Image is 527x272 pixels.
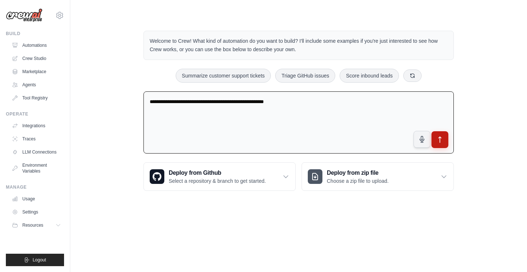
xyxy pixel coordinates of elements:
p: Select a repository & branch to get started. [169,177,266,185]
img: Logo [6,8,42,22]
h3: Deploy from Github [169,169,266,177]
a: Crew Studio [9,53,64,64]
a: Integrations [9,120,64,132]
a: LLM Connections [9,146,64,158]
a: Settings [9,206,64,218]
button: Summarize customer support tickets [176,69,271,83]
a: Tool Registry [9,92,64,104]
a: Environment Variables [9,159,64,177]
p: Welcome to Crew! What kind of automation do you want to build? I'll include some examples if you'... [150,37,448,54]
span: Resources [22,222,43,228]
a: Usage [9,193,64,205]
a: Traces [9,133,64,145]
p: Choose a zip file to upload. [327,177,389,185]
a: Automations [9,39,64,51]
iframe: Chat Widget [490,237,527,272]
span: Logout [33,257,46,263]
a: Agents [9,79,64,91]
div: Manage [6,184,64,190]
button: Triage GitHub issues [275,69,335,83]
button: Resources [9,219,64,231]
div: Operate [6,111,64,117]
div: Build [6,31,64,37]
button: Logout [6,254,64,266]
a: Marketplace [9,66,64,78]
h3: Deploy from zip file [327,169,389,177]
button: Score inbound leads [340,69,399,83]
